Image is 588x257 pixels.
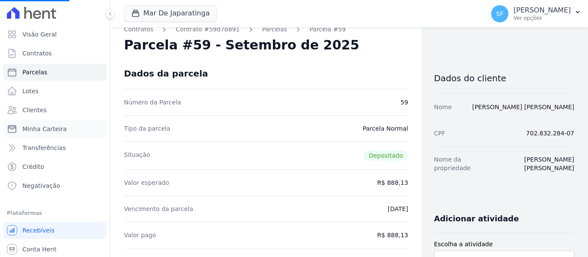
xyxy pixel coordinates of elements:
span: Recebíveis [22,226,55,235]
div: Plataformas [7,208,103,218]
dd: R$ 888,13 [377,231,408,239]
dt: Número da Parcela [124,98,181,107]
dd: Parcela Normal [362,124,408,133]
a: Parcelas [262,25,287,34]
span: Parcelas [22,68,47,76]
a: Contrato #59d7b891 [176,25,240,34]
p: [PERSON_NAME] [514,6,571,15]
span: Minha Carteira [22,125,67,133]
a: Parcelas [3,64,106,81]
span: Contratos [22,49,52,58]
a: Lotes [3,83,106,100]
a: Contratos [124,25,153,34]
h3: Adicionar atividade [434,214,519,224]
span: Conta Hent [22,245,56,254]
dd: [DATE] [388,205,408,213]
a: [PERSON_NAME] [PERSON_NAME] [472,104,574,110]
dt: CPF [434,129,445,138]
dd: R$ 888,13 [377,178,408,187]
nav: Breadcrumb [124,25,408,34]
button: SF [PERSON_NAME] Ver opções [484,2,588,26]
p: Ver opções [514,15,571,21]
label: Escolha a atividade [434,240,574,249]
span: Depositado [364,150,409,161]
span: Negativação [22,181,60,190]
span: Crédito [22,162,44,171]
a: Minha Carteira [3,120,106,138]
a: Crédito [3,158,106,175]
span: Visão Geral [22,30,57,39]
a: Negativação [3,177,106,194]
span: Clientes [22,106,46,114]
dt: Vencimento da parcela [124,205,193,213]
dd: 702.832.284-07 [526,129,574,138]
div: Dados da parcela [124,68,208,79]
dt: Nome da propriedade [434,155,486,172]
dt: Valor esperado [124,178,169,187]
dt: Valor pago [124,231,156,239]
a: Recebíveis [3,222,106,239]
a: Transferências [3,139,106,156]
button: Mar De Japaratinga [124,5,217,21]
a: Clientes [3,101,106,119]
dt: Situação [124,150,150,161]
h3: Dados do cliente [434,73,574,83]
h2: Parcela #59 - Setembro de 2025 [124,37,359,53]
a: Contratos [3,45,106,62]
span: Transferências [22,144,66,152]
a: Visão Geral [3,26,106,43]
span: SF [496,11,504,17]
span: Lotes [22,87,39,95]
dd: 59 [400,98,408,107]
dt: Nome [434,103,452,111]
dd: [PERSON_NAME] [PERSON_NAME] [493,155,574,172]
dt: Tipo da parcela [124,124,170,133]
a: Parcela #59 [309,25,346,34]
